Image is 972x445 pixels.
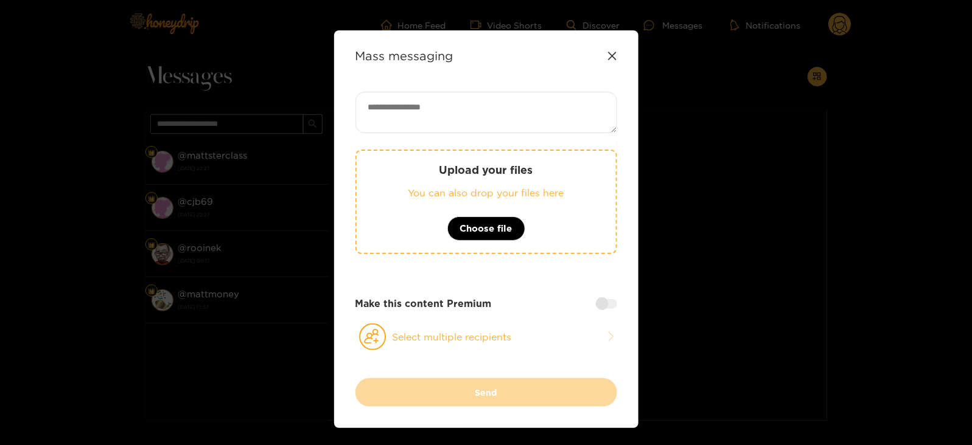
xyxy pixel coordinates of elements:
[355,49,453,63] strong: Mass messaging
[355,323,617,351] button: Select multiple recipients
[355,297,492,311] strong: Make this content Premium
[460,221,512,236] span: Choose file
[355,378,617,407] button: Send
[381,186,592,200] p: You can also drop your files here
[447,216,525,241] button: Choose file
[381,163,592,177] p: Upload your files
